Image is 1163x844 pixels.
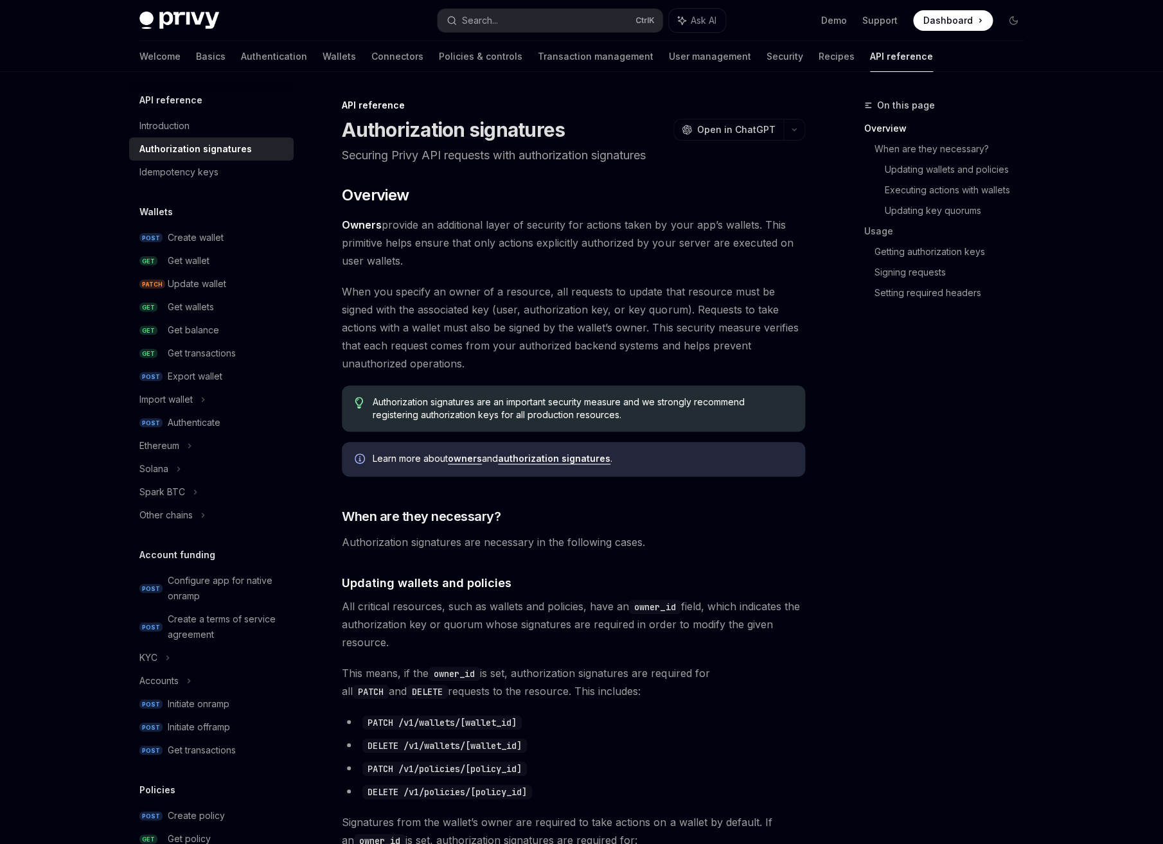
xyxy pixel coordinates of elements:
a: PATCHUpdate wallet [129,272,294,295]
a: GETGet balance [129,319,294,342]
div: Update wallet [168,276,226,292]
code: DELETE /v1/wallets/[wallet_id] [362,739,527,753]
div: Introduction [139,118,190,134]
a: Executing actions with wallets [885,180,1034,200]
p: Securing Privy API requests with authorization signatures [342,146,805,164]
div: Get wallet [168,253,209,268]
a: API reference [870,41,933,72]
div: KYC [139,650,157,665]
div: Export wallet [168,369,222,384]
div: Create wallet [168,230,224,245]
span: Updating wallets and policies [342,574,511,592]
span: Learn more about and . [373,452,792,465]
a: GETGet wallet [129,249,294,272]
a: POSTConfigure app for native onramp [129,569,294,608]
div: Solana [139,461,168,477]
a: GETGet transactions [129,342,294,365]
span: Open in ChatGPT [697,123,776,136]
span: POST [139,811,163,821]
svg: Info [355,453,368,466]
h5: Account funding [139,547,215,563]
span: POST [139,746,163,755]
div: Get transactions [168,346,236,361]
div: Initiate onramp [168,696,229,712]
span: POST [139,372,163,382]
a: Dashboard [913,10,993,31]
span: POST [139,622,163,632]
a: Introduction [129,114,294,137]
span: Authorization signatures are an important security measure and we strongly recommend registering ... [373,396,792,421]
button: Search...CtrlK [438,9,662,32]
span: POST [139,233,163,243]
span: POST [139,584,163,593]
a: Overview [864,118,1034,139]
button: Open in ChatGPT [673,119,783,141]
h5: API reference [139,92,202,108]
div: Search... [462,13,498,28]
a: Signing requests [874,262,1034,283]
a: Recipes [819,41,855,72]
a: Wallets [323,41,356,72]
a: Demo [821,14,847,27]
button: Ask AI [669,9,725,32]
a: POSTAuthenticate [129,411,294,434]
a: Security [767,41,803,72]
div: Create policy [168,808,225,823]
a: Basics [196,41,226,72]
span: provide an additional layer of security for actions taken by your app’s wallets. This primitive h... [342,216,805,270]
a: POSTGet transactions [129,739,294,762]
a: owners [448,453,482,464]
span: POST [139,418,163,428]
code: PATCH /v1/policies/[policy_id] [362,762,527,776]
div: Other chains [139,507,193,523]
a: Authentication [241,41,307,72]
a: When are they necessary? [874,139,1034,159]
a: Support [862,14,898,27]
div: Initiate offramp [168,719,230,735]
a: POSTInitiate offramp [129,716,294,739]
div: Ethereum [139,438,179,453]
a: Updating wallets and policies [885,159,1034,180]
div: Get balance [168,322,219,338]
a: Policies & controls [439,41,522,72]
span: PATCH [139,279,165,289]
div: Authorization signatures [139,141,252,157]
h5: Wallets [139,204,173,220]
span: GET [139,256,157,266]
span: When are they necessary? [342,507,501,525]
span: On this page [877,98,935,113]
a: GETGet wallets [129,295,294,319]
code: PATCH /v1/wallets/[wallet_id] [362,716,522,730]
span: GET [139,326,157,335]
a: Getting authorization keys [874,242,1034,262]
span: POST [139,723,163,732]
a: Setting required headers [874,283,1034,303]
a: Usage [864,221,1034,242]
a: Connectors [371,41,423,72]
span: POST [139,699,163,709]
a: Updating key quorums [885,200,1034,221]
div: Accounts [139,673,179,689]
h1: Authorization signatures [342,118,565,141]
span: Overview [342,185,409,206]
span: GET [139,303,157,312]
a: POSTCreate wallet [129,226,294,249]
span: Ctrl K [635,15,655,26]
div: Spark BTC [139,484,185,500]
span: Dashboard [923,14,973,27]
div: Import wallet [139,392,193,407]
span: Ask AI [691,14,716,27]
div: API reference [342,99,805,112]
span: All critical resources, such as wallets and policies, have an field, which indicates the authoriz... [342,597,805,651]
span: Authorization signatures are necessary in the following cases. [342,533,805,551]
code: DELETE [407,685,448,699]
a: Owners [342,218,382,232]
a: POSTInitiate onramp [129,692,294,716]
span: GET [139,349,157,358]
div: Get transactions [168,743,236,758]
code: owner_id [629,600,680,614]
a: User management [669,41,751,72]
a: Authorization signatures [129,137,294,161]
a: Transaction management [538,41,653,72]
span: This means, if the is set, authorization signatures are required for all and requests to the reso... [342,664,805,700]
